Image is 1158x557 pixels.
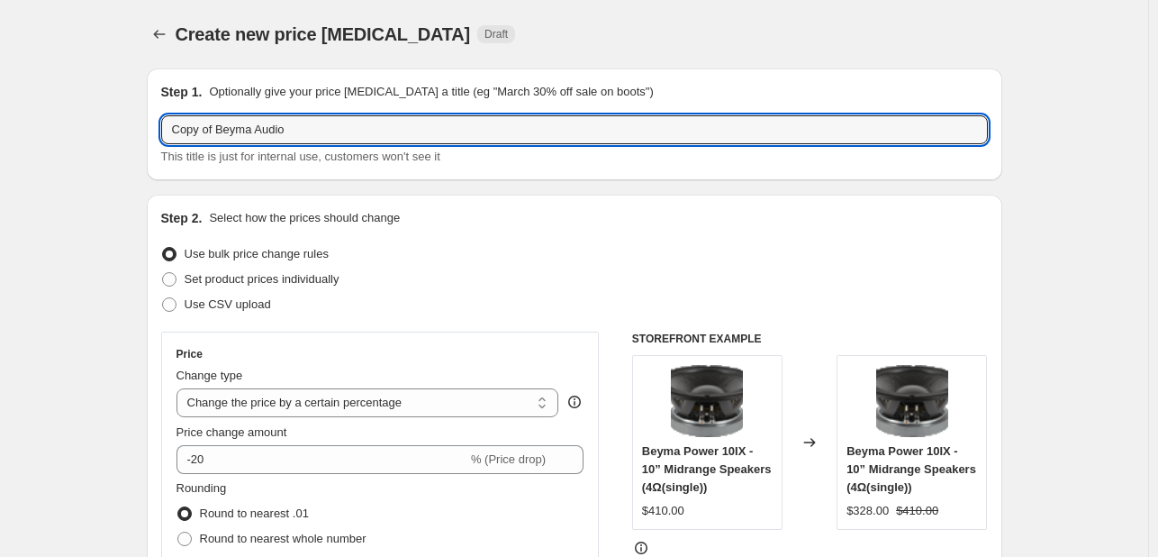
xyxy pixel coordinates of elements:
span: This title is just for internal use, customers won't see it [161,150,440,163]
input: -15 [176,445,467,474]
div: help [565,393,584,411]
strike: $410.00 [896,502,938,520]
span: Beyma Power 10IX - 10” Midrange Speakers (4Ω(single)) [846,444,976,494]
img: beyma-power10ix-size350_7d537bd4-4926-4644-95f4-807e5912f285_80x.gif [876,365,948,437]
span: Use CSV upload [185,297,271,311]
span: Use bulk price change rules [185,247,329,260]
input: 30% off holiday sale [161,115,988,144]
p: Optionally give your price [MEDICAL_DATA] a title (eg "March 30% off sale on boots") [209,83,653,101]
span: Change type [176,369,243,382]
h3: Price [176,347,203,361]
p: Select how the prices should change [209,209,400,227]
span: Draft [484,27,508,41]
span: Price change amount [176,425,287,439]
button: Price change jobs [147,22,172,47]
span: Create new price [MEDICAL_DATA] [176,24,471,44]
span: Round to nearest .01 [200,507,309,520]
h2: Step 1. [161,83,203,101]
h2: Step 2. [161,209,203,227]
h6: STOREFRONT EXAMPLE [632,332,988,346]
img: beyma-power10ix-size350_7d537bd4-4926-4644-95f4-807e5912f285_80x.gif [671,365,743,437]
span: Round to nearest whole number [200,532,366,545]
span: % (Price drop) [471,452,546,466]
span: Beyma Power 10IX - 10” Midrange Speakers (4Ω(single)) [642,444,772,494]
span: Set product prices individually [185,272,339,286]
div: $410.00 [642,502,684,520]
span: Rounding [176,481,227,495]
div: $328.00 [846,502,889,520]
